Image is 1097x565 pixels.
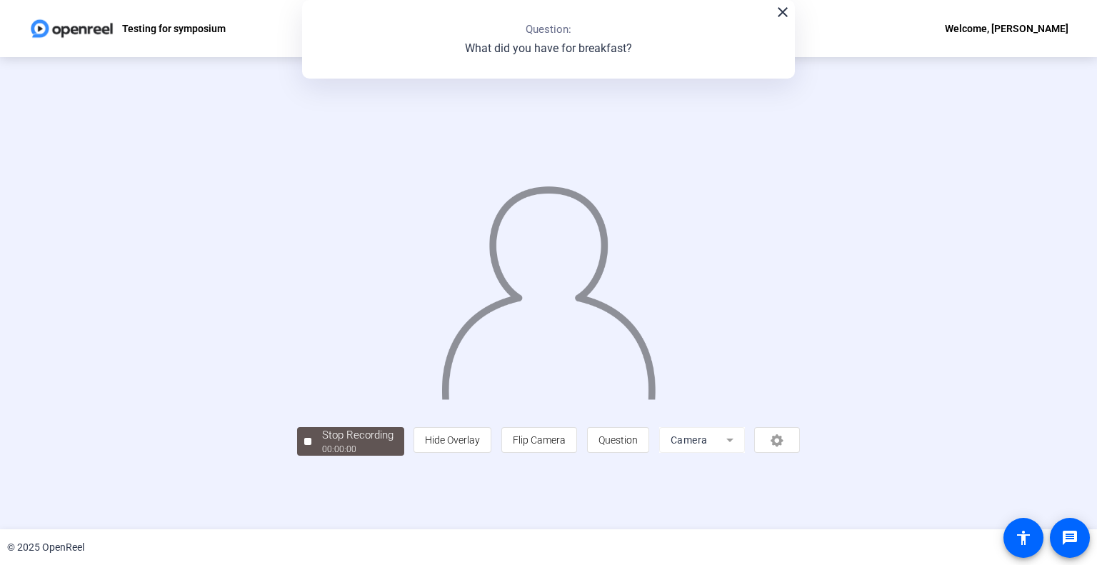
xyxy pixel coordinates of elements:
mat-icon: close [774,4,791,21]
img: overlay [440,173,658,399]
p: Question: [526,21,571,38]
span: Question [598,434,638,446]
p: Testing for symposium [122,20,226,37]
img: OpenReel logo [29,14,115,43]
mat-icon: message [1061,529,1078,546]
span: Flip Camera [513,434,566,446]
button: Flip Camera [501,427,577,453]
p: What did you have for breakfast? [465,40,632,57]
button: Hide Overlay [414,427,491,453]
div: Stop Recording [322,427,394,444]
button: Question [587,427,649,453]
button: Stop Recording00:00:00 [297,427,404,456]
span: Hide Overlay [425,434,480,446]
div: 00:00:00 [322,443,394,456]
div: Welcome, [PERSON_NAME] [945,20,1068,37]
div: © 2025 OpenReel [7,540,84,555]
mat-icon: accessibility [1015,529,1032,546]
